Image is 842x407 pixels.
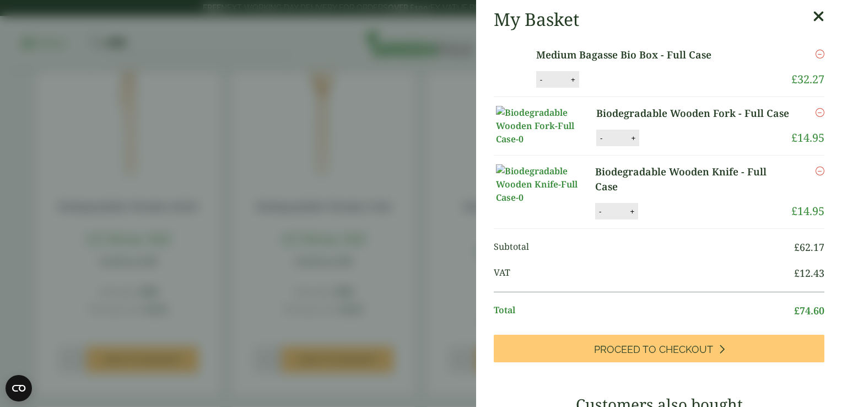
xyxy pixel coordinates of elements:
[791,72,824,87] bdi: 32.27
[568,75,579,84] button: +
[791,130,797,145] span: £
[791,203,824,218] bdi: 14.95
[537,75,546,84] button: -
[494,9,579,30] h2: My Basket
[794,304,824,317] bdi: 74.60
[816,47,824,61] a: Remove this item
[496,164,595,204] img: Biodegradable Wooden Knife-Full Case-0
[816,106,824,119] a: Remove this item
[496,106,595,146] img: Biodegradable Wooden Fork-Full Case-0
[494,303,794,318] span: Total
[794,266,800,280] span: £
[794,240,800,254] span: £
[596,106,790,121] a: Biodegradable Wooden Fork - Full Case
[595,164,791,194] a: Biodegradable Wooden Knife - Full Case
[794,304,800,317] span: £
[628,133,639,143] button: +
[596,207,604,216] button: -
[6,375,32,401] button: Open CMP widget
[816,164,824,178] a: Remove this item
[791,72,797,87] span: £
[536,47,752,62] a: Medium Bagasse Bio Box - Full Case
[494,266,794,281] span: VAT
[597,133,606,143] button: -
[594,344,713,356] span: Proceed to Checkout
[494,240,794,255] span: Subtotal
[627,207,638,216] button: +
[791,130,824,145] bdi: 14.95
[794,266,824,280] bdi: 12.43
[494,335,824,362] a: Proceed to Checkout
[794,240,824,254] bdi: 62.17
[791,203,797,218] span: £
